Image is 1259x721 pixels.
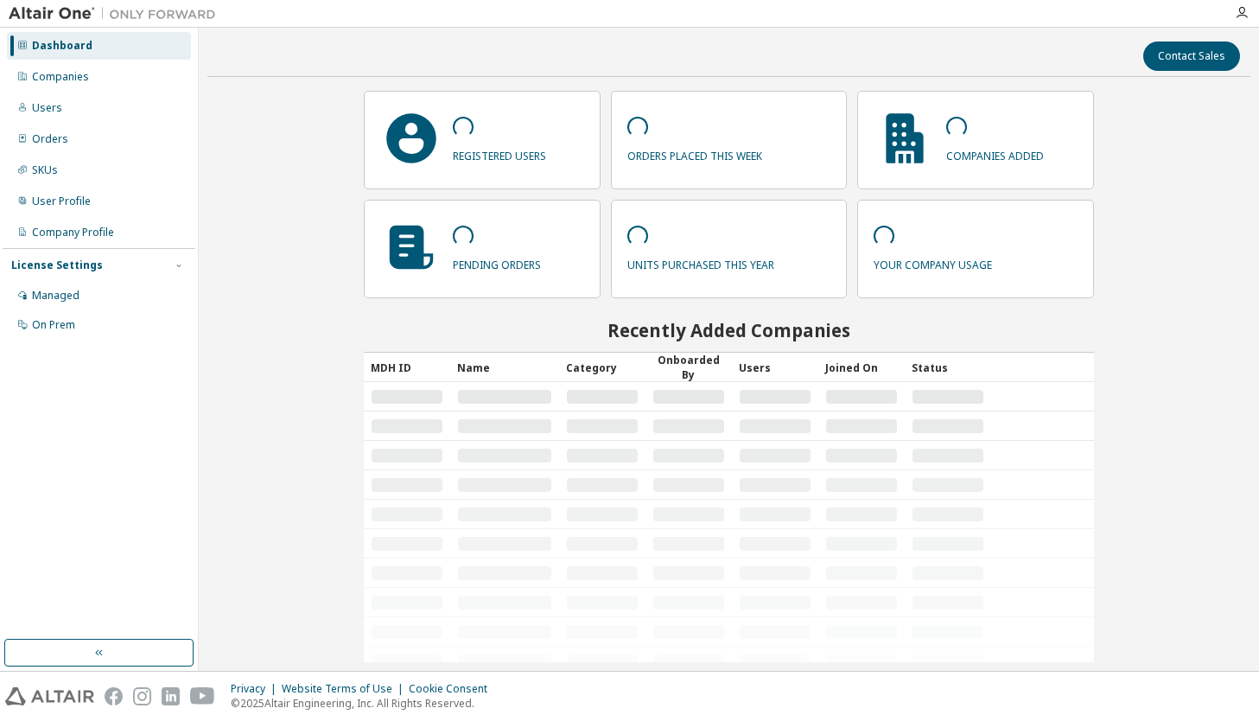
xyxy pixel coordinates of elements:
[912,354,984,381] div: Status
[946,144,1044,163] p: companies added
[105,687,123,705] img: facebook.svg
[453,252,541,272] p: pending orders
[32,195,91,208] div: User Profile
[32,39,92,53] div: Dashboard
[627,144,762,163] p: orders placed this week
[32,70,89,84] div: Companies
[32,226,114,239] div: Company Profile
[231,696,498,711] p: © 2025 Altair Engineering, Inc. All Rights Reserved.
[9,5,225,22] img: Altair One
[32,132,68,146] div: Orders
[652,353,725,382] div: Onboarded By
[162,687,180,705] img: linkedin.svg
[457,354,552,381] div: Name
[32,289,79,303] div: Managed
[231,682,282,696] div: Privacy
[825,354,898,381] div: Joined On
[133,687,151,705] img: instagram.svg
[874,252,992,272] p: your company usage
[566,354,639,381] div: Category
[627,252,774,272] p: units purchased this year
[5,687,94,705] img: altair_logo.svg
[1143,41,1240,71] button: Contact Sales
[32,163,58,177] div: SKUs
[453,144,546,163] p: registered users
[32,101,62,115] div: Users
[371,354,443,381] div: MDH ID
[409,682,498,696] div: Cookie Consent
[190,687,215,705] img: youtube.svg
[282,682,409,696] div: Website Terms of Use
[11,258,103,272] div: License Settings
[32,318,75,332] div: On Prem
[364,319,1094,341] h2: Recently Added Companies
[739,354,811,381] div: Users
